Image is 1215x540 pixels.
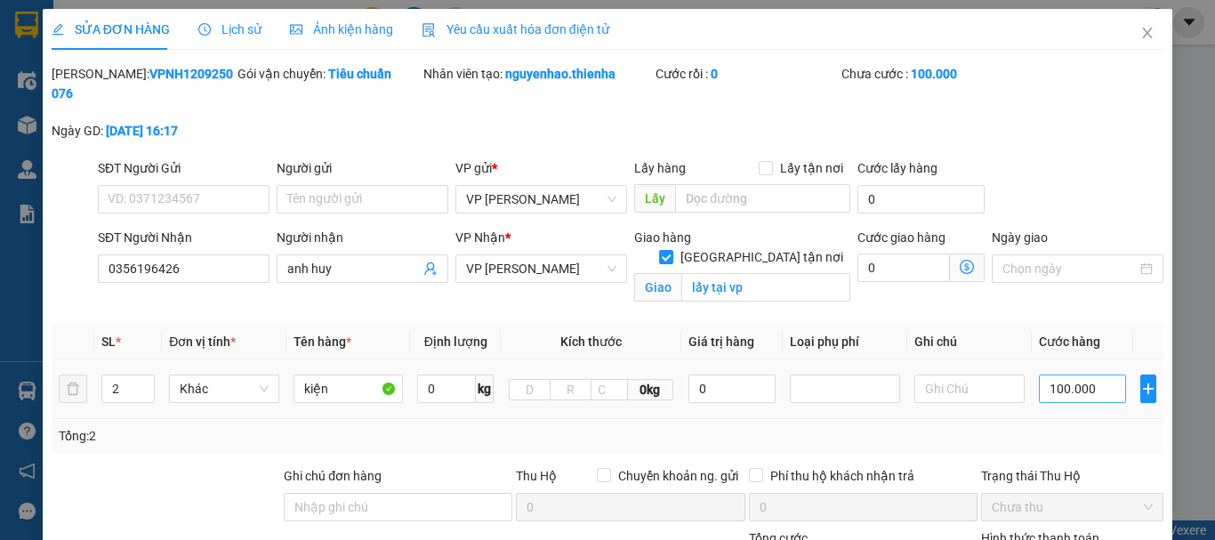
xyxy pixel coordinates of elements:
[516,469,557,483] span: Thu Hộ
[59,375,87,403] button: delete
[857,254,950,282] input: Cước giao hàng
[1141,382,1155,396] span: plus
[681,273,850,302] input: Giao tận nơi
[673,247,850,267] span: [GEOGRAPHIC_DATA] tận nơi
[1122,9,1172,59] button: Close
[509,379,551,400] input: D
[628,379,673,400] span: 0kg
[328,67,391,81] b: Tiêu chuẩn
[857,161,937,175] label: Cước lấy hàng
[277,228,448,247] div: Người nhận
[981,466,1163,486] div: Trạng thái Thu Hộ
[98,228,270,247] div: SĐT Người Nhận
[59,426,471,446] div: Tổng: 2
[180,375,269,402] span: Khác
[505,67,616,81] b: nguyenhao.thienha
[466,186,616,213] span: VP Ngọc Hồi
[688,334,754,349] span: Giá trị hàng
[907,325,1032,359] th: Ghi chú
[857,230,945,245] label: Cước giao hàng
[783,325,907,359] th: Loại phụ phí
[284,493,512,521] input: Ghi chú đơn hàng
[992,494,1153,520] span: Chưa thu
[634,273,681,302] span: Giao
[424,334,487,349] span: Định lượng
[455,230,505,245] span: VP Nhận
[550,379,591,400] input: R
[277,158,448,178] div: Người gửi
[294,375,404,403] input: VD: Bàn, Ghế
[290,23,302,36] span: picture
[52,22,170,36] span: SỬA ĐƠN HÀNG
[466,255,616,282] span: VP Hà Tĩnh
[857,185,985,214] input: Cước lấy hàng
[290,22,393,36] span: Ảnh kiện hàng
[106,124,178,138] b: [DATE] 16:17
[422,22,609,36] span: Yêu cầu xuất hóa đơn điện tử
[1002,259,1137,278] input: Ngày giao
[634,230,691,245] span: Giao hàng
[422,23,436,37] img: icon
[1140,375,1156,403] button: plus
[914,375,1025,403] input: Ghi Chú
[763,466,921,486] span: Phí thu hộ khách nhận trả
[911,67,957,81] b: 100.000
[1140,26,1155,40] span: close
[560,334,622,349] span: Kích thước
[198,23,211,36] span: clock-circle
[98,158,270,178] div: SĐT Người Gửi
[423,64,652,84] div: Nhân viên tạo:
[476,375,494,403] span: kg
[992,230,1048,245] label: Ngày giao
[294,334,351,349] span: Tên hàng
[591,379,628,400] input: C
[455,158,627,178] div: VP gửi
[1039,334,1100,349] span: Cước hàng
[773,158,850,178] span: Lấy tận nơi
[198,22,262,36] span: Lịch sử
[611,466,745,486] span: Chuyển khoản ng. gửi
[52,121,234,141] div: Ngày GD:
[284,469,382,483] label: Ghi chú đơn hàng
[841,64,1024,84] div: Chưa cước :
[52,23,64,36] span: edit
[960,260,974,274] span: dollar-circle
[634,161,686,175] span: Lấy hàng
[423,262,438,276] span: user-add
[656,64,838,84] div: Cước rồi :
[169,334,236,349] span: Đơn vị tính
[237,64,420,84] div: Gói vận chuyển:
[711,67,718,81] b: 0
[675,184,850,213] input: Dọc đường
[634,184,675,213] span: Lấy
[52,64,234,103] div: [PERSON_NAME]:
[101,334,116,349] span: SL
